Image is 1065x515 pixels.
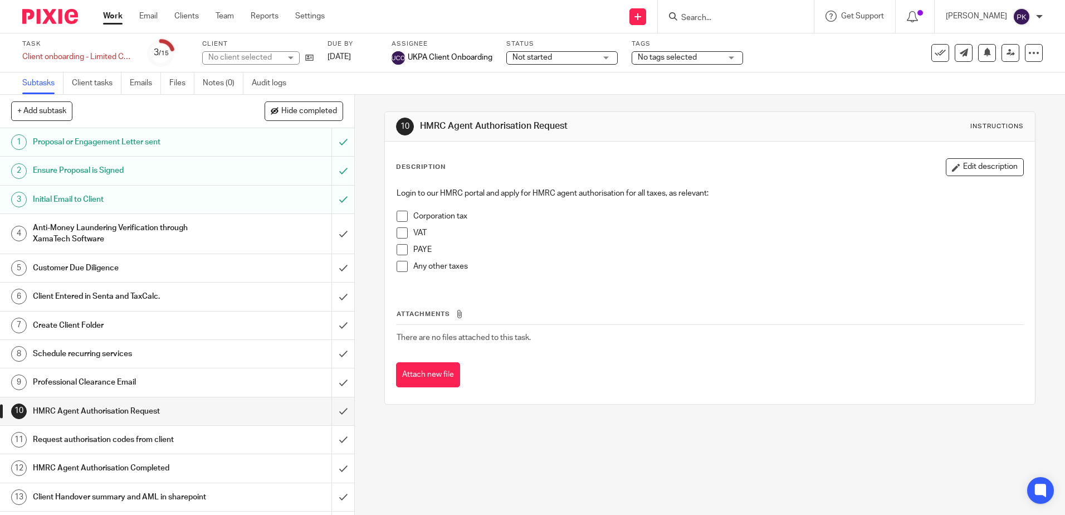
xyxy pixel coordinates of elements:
div: 12 [11,460,27,476]
label: Due by [328,40,378,48]
p: [PERSON_NAME] [946,11,1007,22]
img: svg%3E [392,51,405,65]
span: Hide completed [281,107,337,116]
h1: Request authorisation codes from client [33,431,224,448]
a: Notes (0) [203,72,243,94]
h1: Client Handover summary and AML in sharepoint [33,489,224,506]
a: Audit logs [252,72,295,94]
img: svg%3E [1013,8,1030,26]
a: Files [169,72,194,94]
a: Subtasks [22,72,63,94]
div: 9 [11,375,27,390]
div: 13 [11,489,27,505]
h1: Proposal or Engagement Letter sent [33,134,224,150]
input: Search [680,13,780,23]
h1: HMRC Agent Authorisation Completed [33,460,224,477]
div: Client onboarding - Limited Company [22,51,134,62]
div: 1 [11,134,27,150]
img: Pixie [22,9,78,24]
span: [DATE] [328,53,351,61]
h1: Ensure Proposal is Signed [33,162,224,179]
div: 10 [11,404,27,419]
h1: HMRC Agent Authorisation Request [33,403,224,420]
span: UKPA Client Onboarding [408,52,492,63]
p: Any other taxes [413,261,1023,272]
div: Instructions [970,122,1024,131]
label: Assignee [392,40,492,48]
div: 6 [11,289,27,304]
p: VAT [413,227,1023,239]
h1: Initial Email to Client [33,191,224,208]
div: 3 [11,192,27,207]
div: 2 [11,163,27,179]
div: 5 [11,260,27,276]
a: Emails [130,72,161,94]
a: Client tasks [72,72,121,94]
div: 11 [11,432,27,448]
a: Email [139,11,158,22]
a: Reports [251,11,279,22]
button: Hide completed [265,101,343,120]
div: 7 [11,318,27,333]
h1: Customer Due Diligence [33,260,224,276]
span: No tags selected [638,54,697,61]
h1: Schedule recurring services [33,346,224,362]
div: 4 [11,226,27,241]
button: + Add subtask [11,101,72,120]
h1: Client Entered in Senta and TaxCalc. [33,288,224,305]
label: Status [506,40,618,48]
a: Team [216,11,234,22]
a: Work [103,11,123,22]
label: Tags [632,40,743,48]
span: There are no files attached to this task. [397,334,531,342]
button: Edit description [946,158,1024,176]
span: Not started [512,54,552,61]
h1: Anti-Money Laundering Verification through XamaTech Software [33,220,224,248]
span: Attachments [397,311,450,317]
p: Corporation tax [413,211,1023,222]
small: /15 [159,50,169,56]
div: 10 [396,118,414,135]
h1: Professional Clearance Email [33,374,224,391]
div: 3 [154,46,169,59]
p: PAYE [413,244,1023,255]
label: Client [202,40,314,48]
div: 8 [11,346,27,362]
p: Description [396,163,446,172]
a: Settings [295,11,325,22]
h1: HMRC Agent Authorisation Request [420,120,734,132]
h1: Create Client Folder [33,317,224,334]
p: Login to our HMRC portal and apply for HMRC agent authorisation for all taxes, as relevant: [397,188,1023,199]
button: Attach new file [396,362,460,387]
a: Clients [174,11,199,22]
label: Task [22,40,134,48]
span: Get Support [841,12,884,20]
div: No client selected [208,52,281,63]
